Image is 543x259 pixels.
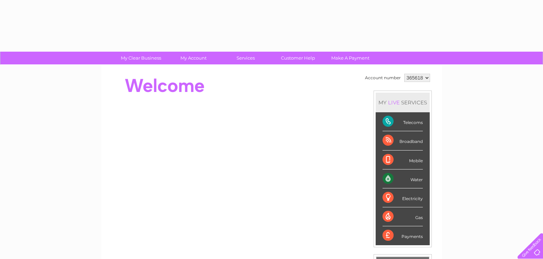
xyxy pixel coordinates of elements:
[165,52,222,64] a: My Account
[383,226,423,245] div: Payments
[383,188,423,207] div: Electricity
[363,72,403,84] td: Account number
[383,131,423,150] div: Broadband
[322,52,379,64] a: Make A Payment
[383,207,423,226] div: Gas
[387,99,401,106] div: LIVE
[376,93,430,112] div: MY SERVICES
[383,112,423,131] div: Telecoms
[217,52,274,64] a: Services
[113,52,169,64] a: My Clear Business
[383,169,423,188] div: Water
[270,52,326,64] a: Customer Help
[383,151,423,169] div: Mobile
